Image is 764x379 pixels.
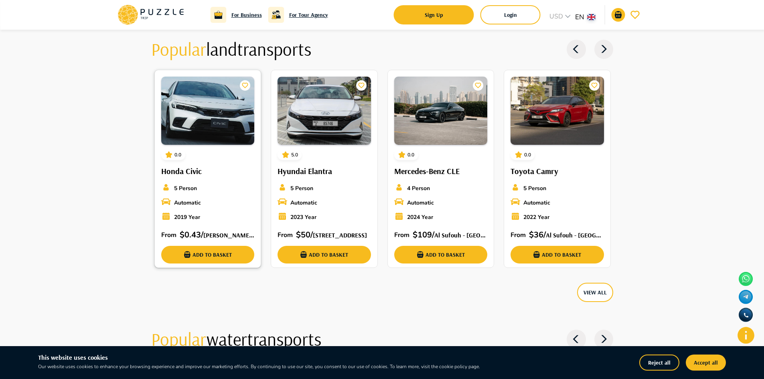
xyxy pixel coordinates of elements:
[174,199,201,207] p: Automatic
[628,8,642,22] button: favorite
[184,229,201,241] p: 0.43
[547,12,575,23] div: USD
[296,229,301,241] p: $
[161,230,180,240] p: From
[278,246,371,263] button: Add to basket
[394,77,488,145] img: PuzzleTrip
[589,80,600,91] button: card_icons
[394,5,474,24] button: Sign Up
[480,5,541,24] button: Login
[407,184,430,193] p: 4 Person
[434,230,488,241] h6: Al Sufouh - [GEOGRAPHIC_DATA] Internet City - [GEOGRAPHIC_DATA] - [GEOGRAPHIC_DATA]
[407,213,433,221] p: 2024 Year
[161,165,255,178] h6: Honda Civic
[151,38,512,61] h4: land transports
[396,149,407,160] button: card_icons
[203,230,255,241] h6: [PERSON_NAME] Rd - Al Barsha - Al Barsha 1 - [GEOGRAPHIC_DATA] - [GEOGRAPHIC_DATA]
[523,213,549,221] p: 2022 Year
[174,213,200,221] p: 2019 Year
[161,77,255,145] img: PuzzleTrip
[524,151,531,158] p: 0.0
[511,77,604,145] img: PuzzleTrip
[38,353,519,363] h6: This website uses cookies
[511,246,604,263] button: Add to basket
[534,229,543,241] p: 36
[291,151,298,158] p: 5.0
[511,230,529,240] p: From
[38,363,519,370] p: Our website uses cookies to enhance your browsing experience and improve our marketing efforts. B...
[394,230,413,240] p: From
[161,246,255,263] button: Add to basket
[301,229,310,241] p: 50
[163,149,174,160] button: card_icons
[523,199,550,207] p: Automatic
[151,38,206,60] span: Popular
[278,77,371,145] img: PuzzleTrip
[356,80,367,91] button: card_icons
[151,328,512,351] h4: water transports
[174,184,197,193] p: 5 Person
[686,355,726,371] button: Accept all
[231,10,262,19] a: For Business
[575,12,584,22] p: en
[201,229,203,241] p: /
[278,230,296,240] p: From
[546,230,604,241] h6: Al Sufouh - [GEOGRAPHIC_DATA] Internet City - [GEOGRAPHIC_DATA] - [GEOGRAPHIC_DATA]
[577,283,613,302] button: View All
[417,229,432,241] p: 109
[529,229,534,241] p: $
[280,149,291,160] button: card_icons
[278,165,371,178] h6: Hyundai Elantra
[290,184,313,193] p: 5 Person
[588,14,596,20] img: lang
[180,229,184,241] p: $
[394,246,488,263] button: Add to basket
[511,165,604,178] h6: Toyota Camry
[407,199,434,207] p: Automatic
[290,213,316,221] p: 2023 Year
[151,328,207,350] span: Popular
[413,229,417,241] p: $
[240,80,250,91] button: card_icons
[310,229,313,241] p: /
[290,199,317,207] p: Automatic
[394,165,488,178] h6: Mercedes-Benz CLE
[513,149,524,160] button: card_icons
[407,151,414,158] p: 0.0
[543,229,546,241] p: /
[523,184,546,193] p: 5 Person
[313,230,367,241] h6: [STREET_ADDRESS]
[289,10,328,19] a: For Tour Agency
[174,151,181,158] p: 0.0
[639,355,679,371] button: Reject all
[612,8,625,22] button: notifications
[432,229,434,241] p: /
[473,80,483,91] button: card_icons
